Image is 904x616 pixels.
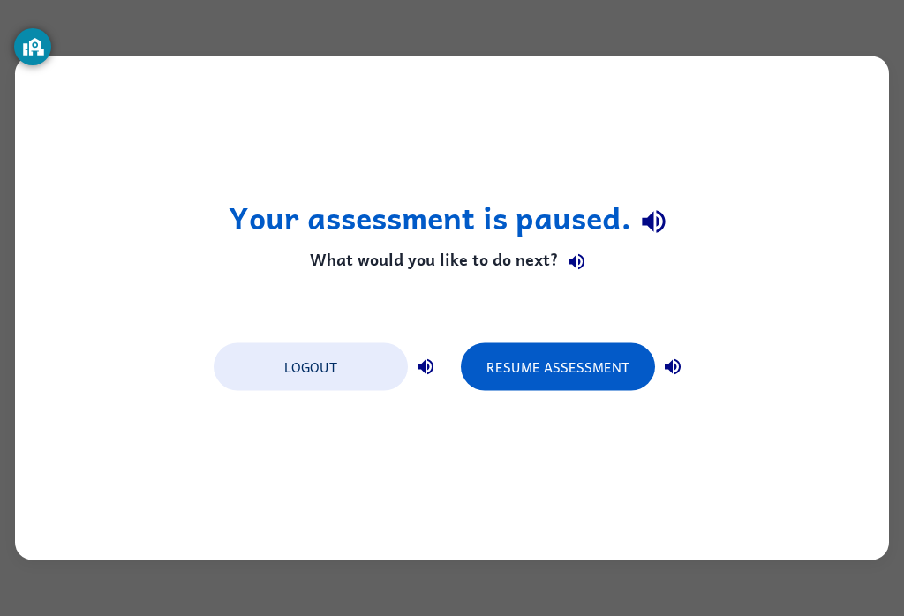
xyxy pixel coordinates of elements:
[229,244,676,279] h4: What would you like to do next?
[229,200,675,245] h1: Your assessment is paused.
[214,343,408,391] button: Logout
[461,343,655,391] button: Resume Assessment
[14,28,51,65] button: GoGuardian Privacy Information
[229,245,675,281] h4: What would you like to do next?
[461,342,655,390] button: Resume Assessment
[229,199,676,244] h1: Your assessment is paused.
[214,342,408,390] button: Logout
